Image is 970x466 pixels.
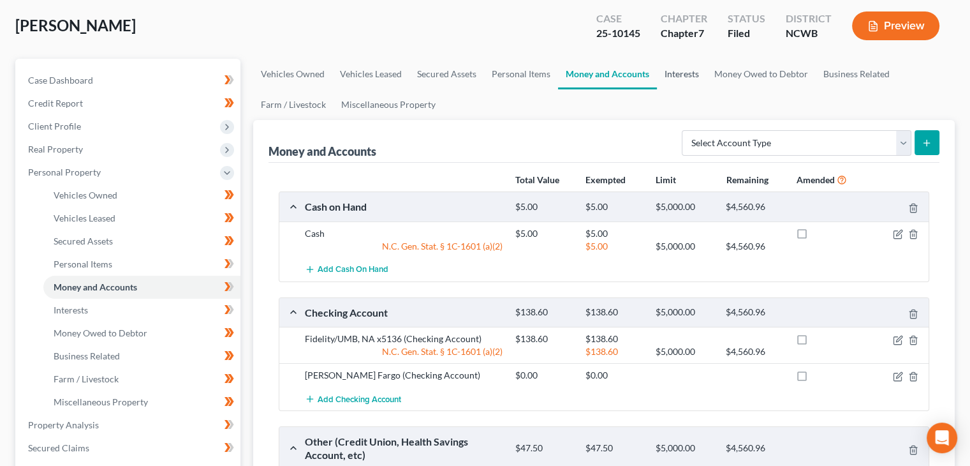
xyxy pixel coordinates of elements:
[707,59,816,89] a: Money Owed to Debtor
[719,442,790,455] div: $4,560.96
[657,59,707,89] a: Interests
[649,306,719,319] div: $5,000.00
[484,59,558,89] a: Personal Items
[509,442,579,455] div: $47.50
[28,75,93,86] span: Case Dashboard
[786,26,832,41] div: NCWB
[698,27,704,39] span: 7
[579,240,649,253] div: $5.00
[43,253,240,276] a: Personal Items
[719,201,790,213] div: $4,560.96
[509,369,579,382] div: $0.00
[268,144,376,159] div: Money and Accounts
[596,11,640,26] div: Case
[318,394,401,404] span: Add Checking Account
[15,16,136,34] span: [PERSON_NAME]
[43,391,240,414] a: Miscellaneous Property
[305,258,388,282] button: Add Cash on Hand
[656,174,676,185] strong: Limit
[726,174,768,185] strong: Remaining
[43,322,240,345] a: Money Owed to Debtor
[409,59,484,89] a: Secured Assets
[579,333,649,345] div: $138.60
[28,121,81,132] span: Client Profile
[54,282,137,292] span: Money and Accounts
[43,299,240,322] a: Interests
[298,227,509,240] div: Cash
[719,306,790,319] div: $4,560.96
[515,174,559,185] strong: Total Value
[43,207,240,230] a: Vehicles Leased
[43,345,240,368] a: Business Related
[18,69,240,92] a: Case Dashboard
[927,423,957,453] div: Open Intercom Messenger
[28,419,99,430] span: Property Analysis
[579,345,649,358] div: $138.60
[509,333,579,345] div: $138.60
[305,387,401,410] button: Add Checking Account
[509,227,579,240] div: $5.00
[28,98,83,109] span: Credit Report
[54,373,119,384] span: Farm / Livestock
[816,59,897,89] a: Business Related
[43,230,240,253] a: Secured Assets
[579,442,649,455] div: $47.50
[596,26,640,41] div: 25-10145
[54,259,112,269] span: Personal Items
[318,265,388,275] span: Add Cash on Hand
[54,190,117,200] span: Vehicles Owned
[728,26,765,41] div: Filed
[728,11,765,26] div: Status
[509,201,579,213] div: $5.00
[253,59,332,89] a: Vehicles Owned
[54,236,113,246] span: Secured Assets
[54,350,120,361] span: Business Related
[18,92,240,115] a: Credit Report
[43,184,240,207] a: Vehicles Owned
[54,327,147,338] span: Money Owed to Debtor
[298,200,509,213] div: Cash on Hand
[332,59,409,89] a: Vehicles Leased
[43,368,240,391] a: Farm / Livestock
[661,26,707,41] div: Chapter
[18,437,240,460] a: Secured Claims
[298,306,509,319] div: Checking Account
[579,201,649,213] div: $5.00
[334,89,443,120] a: Miscellaneous Property
[649,345,719,358] div: $5,000.00
[579,227,649,240] div: $5.00
[298,333,509,345] div: Fidelity/UMB, NA x5136 (Checking Account)
[786,11,832,26] div: District
[298,240,509,253] div: N.C. Gen. Stat. § 1C-1601 (a)(2)
[797,174,835,185] strong: Amended
[18,414,240,437] a: Property Analysis
[54,213,115,223] span: Vehicles Leased
[54,304,88,315] span: Interests
[719,345,790,358] div: $4,560.96
[28,442,89,453] span: Secured Claims
[649,201,719,213] div: $5,000.00
[579,306,649,319] div: $138.60
[298,345,509,358] div: N.C. Gen. Stat. § 1C-1601 (a)(2)
[298,369,509,382] div: [PERSON_NAME] Fargo (Checking Account)
[585,174,626,185] strong: Exempted
[253,89,334,120] a: Farm / Livestock
[579,369,649,382] div: $0.00
[558,59,657,89] a: Money and Accounts
[28,167,101,177] span: Personal Property
[54,396,148,407] span: Miscellaneous Property
[649,240,719,253] div: $5,000.00
[28,144,83,154] span: Real Property
[661,11,707,26] div: Chapter
[649,442,719,455] div: $5,000.00
[298,435,509,462] div: Other (Credit Union, Health Savings Account, etc)
[852,11,939,40] button: Preview
[509,306,579,319] div: $138.60
[719,240,790,253] div: $4,560.96
[43,276,240,299] a: Money and Accounts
